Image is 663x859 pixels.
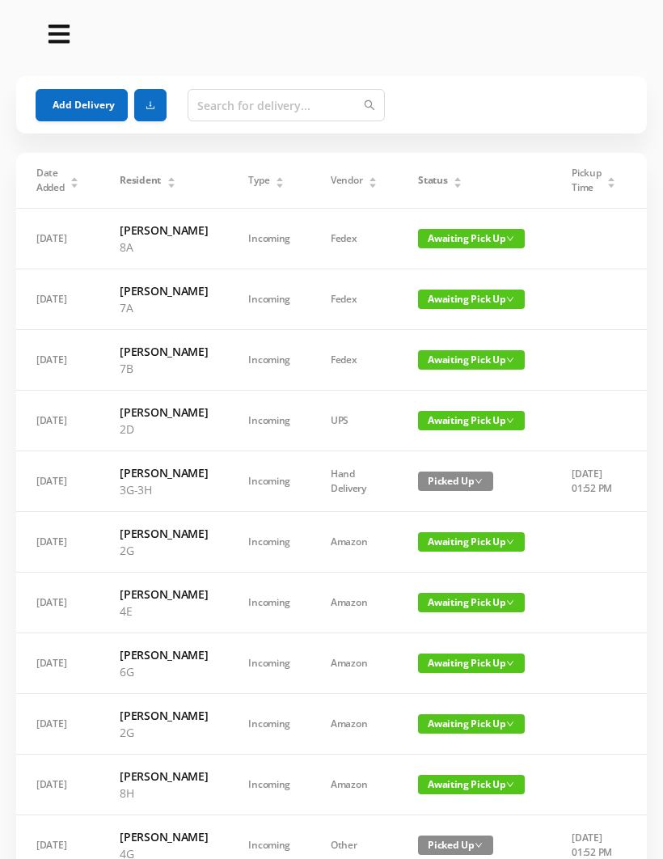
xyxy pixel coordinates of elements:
[70,181,79,186] i: icon: caret-down
[120,222,208,239] h6: [PERSON_NAME]
[276,181,285,186] i: icon: caret-down
[364,99,375,111] i: icon: search
[369,175,378,180] i: icon: caret-up
[418,532,525,552] span: Awaiting Pick Up
[16,269,99,330] td: [DATE]
[120,542,208,559] p: 2G
[454,181,462,186] i: icon: caret-down
[16,573,99,633] td: [DATE]
[120,768,208,785] h6: [PERSON_NAME]
[418,714,525,734] span: Awaiting Pick Up
[228,755,310,815] td: Incoming
[418,593,525,612] span: Awaiting Pick Up
[120,404,208,421] h6: [PERSON_NAME]
[228,391,310,451] td: Incoming
[16,694,99,755] td: [DATE]
[369,181,378,186] i: icon: caret-down
[134,89,167,121] button: icon: download
[310,269,398,330] td: Fedex
[475,477,483,485] i: icon: down
[331,173,362,188] span: Vendor
[310,755,398,815] td: Amazon
[418,290,525,309] span: Awaiting Pick Up
[418,229,525,248] span: Awaiting Pick Up
[506,720,514,728] i: icon: down
[228,209,310,269] td: Incoming
[228,512,310,573] td: Incoming
[188,89,385,121] input: Search for delivery...
[606,175,616,184] div: Sort
[120,724,208,741] p: 2G
[506,781,514,789] i: icon: down
[120,464,208,481] h6: [PERSON_NAME]
[120,481,208,498] p: 3G-3H
[120,646,208,663] h6: [PERSON_NAME]
[310,633,398,694] td: Amazon
[16,451,99,512] td: [DATE]
[16,633,99,694] td: [DATE]
[228,269,310,330] td: Incoming
[418,654,525,673] span: Awaiting Pick Up
[418,173,447,188] span: Status
[418,775,525,794] span: Awaiting Pick Up
[120,299,208,316] p: 7A
[120,343,208,360] h6: [PERSON_NAME]
[120,828,208,845] h6: [PERSON_NAME]
[506,659,514,667] i: icon: down
[228,451,310,512] td: Incoming
[120,421,208,438] p: 2D
[607,175,616,180] i: icon: caret-up
[276,175,285,180] i: icon: caret-up
[454,175,462,180] i: icon: caret-up
[551,451,636,512] td: [DATE] 01:52 PM
[418,472,493,491] span: Picked Up
[506,235,514,243] i: icon: down
[475,841,483,849] i: icon: down
[506,417,514,425] i: icon: down
[16,755,99,815] td: [DATE]
[607,181,616,186] i: icon: caret-down
[120,525,208,542] h6: [PERSON_NAME]
[120,663,208,680] p: 6G
[36,166,65,195] span: Date Added
[506,538,514,546] i: icon: down
[310,512,398,573] td: Amazon
[167,175,176,184] div: Sort
[228,633,310,694] td: Incoming
[506,599,514,607] i: icon: down
[368,175,378,184] div: Sort
[120,603,208,620] p: 4E
[228,694,310,755] td: Incoming
[228,330,310,391] td: Incoming
[167,175,175,180] i: icon: caret-up
[120,586,208,603] h6: [PERSON_NAME]
[248,173,269,188] span: Type
[16,209,99,269] td: [DATE]
[120,785,208,802] p: 8H
[70,175,79,180] i: icon: caret-up
[453,175,462,184] div: Sort
[310,330,398,391] td: Fedex
[120,239,208,256] p: 8A
[167,181,175,186] i: icon: caret-down
[228,573,310,633] td: Incoming
[310,451,398,512] td: Hand Delivery
[120,707,208,724] h6: [PERSON_NAME]
[70,175,79,184] div: Sort
[418,836,493,855] span: Picked Up
[36,89,128,121] button: Add Delivery
[120,360,208,377] p: 7B
[310,694,398,755] td: Amazon
[16,512,99,573] td: [DATE]
[310,209,398,269] td: Fedex
[16,330,99,391] td: [DATE]
[120,282,208,299] h6: [PERSON_NAME]
[418,350,525,370] span: Awaiting Pick Up
[120,173,161,188] span: Resident
[418,411,525,430] span: Awaiting Pick Up
[506,356,514,364] i: icon: down
[16,391,99,451] td: [DATE]
[572,166,601,195] span: Pickup Time
[506,295,514,303] i: icon: down
[310,573,398,633] td: Amazon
